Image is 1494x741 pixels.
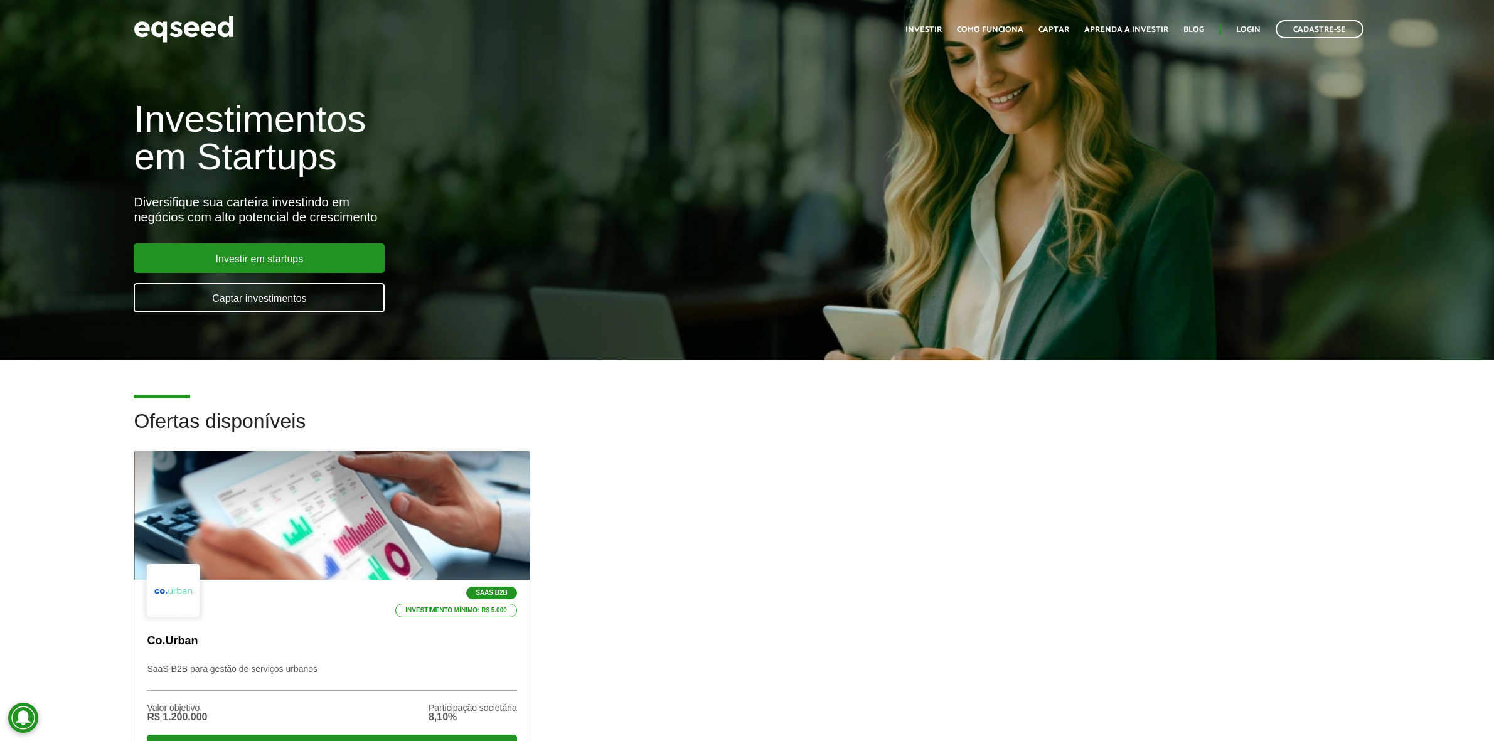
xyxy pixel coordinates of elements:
a: Blog [1183,26,1204,34]
a: Captar investimentos [134,283,385,312]
a: Investir em startups [134,243,385,273]
div: Diversifique sua carteira investindo em negócios com alto potencial de crescimento [134,195,862,225]
div: Valor objetivo [147,703,207,712]
h1: Investimentos em Startups [134,100,862,176]
img: EqSeed [134,13,234,46]
p: SaaS B2B para gestão de serviços urbanos [147,664,516,691]
div: 8,10% [429,712,517,722]
a: Como funciona [957,26,1023,34]
a: Aprenda a investir [1084,26,1168,34]
div: R$ 1.200.000 [147,712,207,722]
div: Participação societária [429,703,517,712]
p: SaaS B2B [466,587,517,599]
a: Captar [1038,26,1069,34]
h2: Ofertas disponíveis [134,410,1360,451]
a: Investir [905,26,942,34]
a: Login [1236,26,1261,34]
p: Investimento mínimo: R$ 5.000 [395,604,517,617]
a: Cadastre-se [1276,20,1363,38]
p: Co.Urban [147,634,516,648]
